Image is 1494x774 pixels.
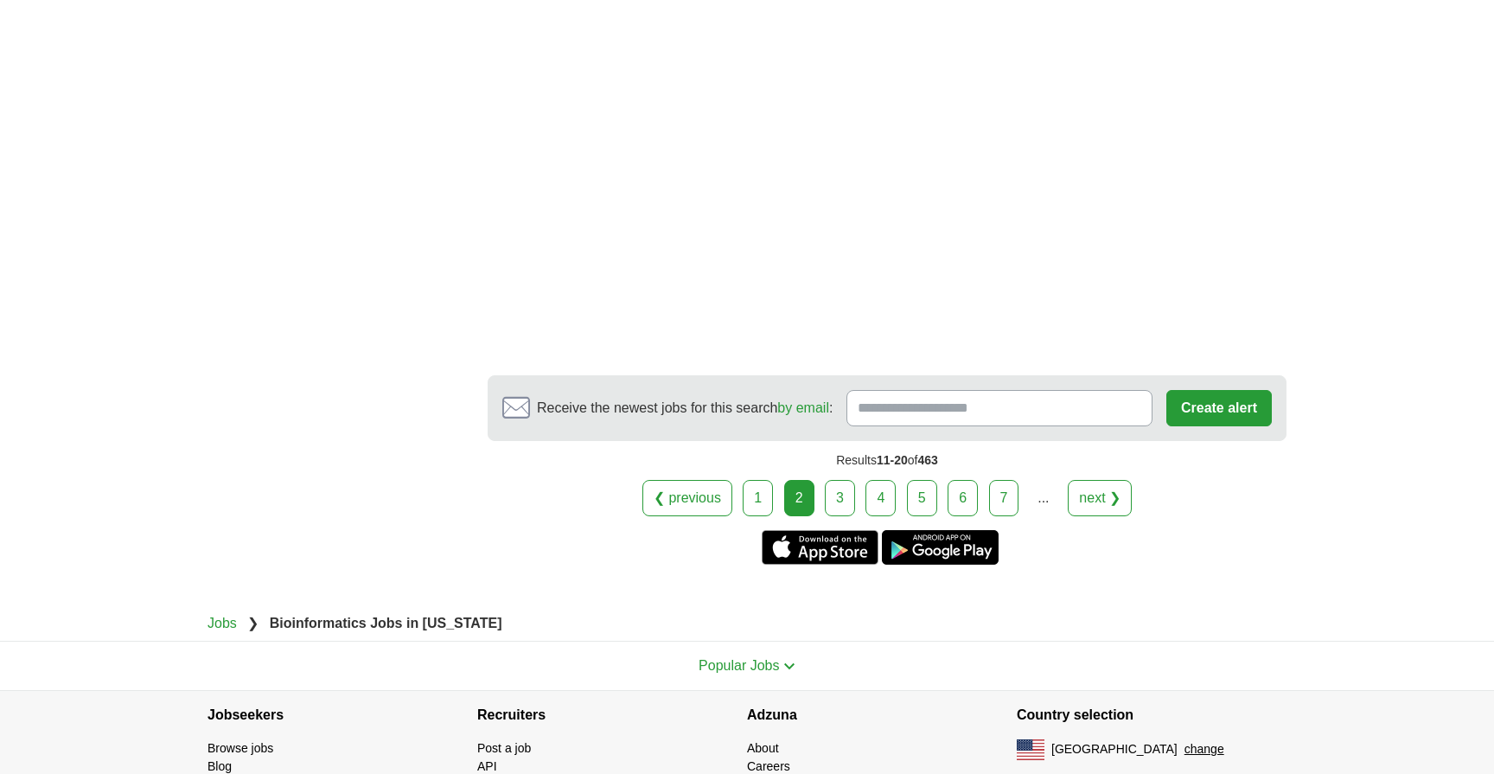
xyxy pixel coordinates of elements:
span: [GEOGRAPHIC_DATA] [1051,740,1178,758]
div: ... [1026,481,1061,515]
div: Results of [488,441,1286,480]
a: 6 [948,480,978,516]
a: next ❯ [1068,480,1132,516]
a: API [477,759,497,773]
a: 1 [743,480,773,516]
a: Careers [747,759,790,773]
button: Create alert [1166,390,1272,426]
a: 4 [865,480,896,516]
h4: Country selection [1017,691,1286,739]
a: Blog [207,759,232,773]
span: 11-20 [877,453,908,467]
a: 3 [825,480,855,516]
a: by email [777,400,829,415]
img: US flag [1017,739,1044,760]
a: Browse jobs [207,741,273,755]
img: toggle icon [783,662,795,670]
span: 463 [917,453,937,467]
a: Get the iPhone app [762,530,878,565]
a: Get the Android app [882,530,999,565]
a: 5 [907,480,937,516]
strong: Bioinformatics Jobs in [US_STATE] [270,616,502,630]
a: 7 [989,480,1019,516]
a: Post a job [477,741,531,755]
a: Jobs [207,616,237,630]
a: ❮ previous [642,480,732,516]
a: About [747,741,779,755]
span: Popular Jobs [699,658,779,673]
span: ❯ [247,616,259,630]
span: Receive the newest jobs for this search : [537,398,833,419]
div: 2 [784,480,814,516]
button: change [1184,740,1224,758]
